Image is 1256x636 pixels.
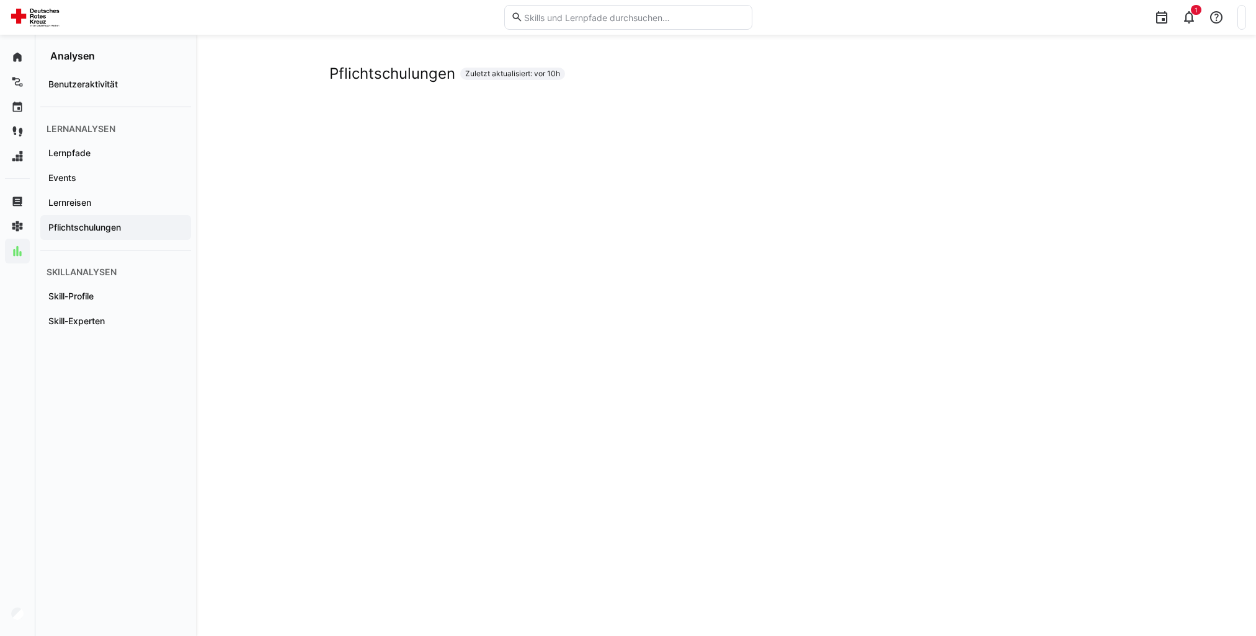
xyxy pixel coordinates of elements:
h2: Pflichtschulungen [329,64,455,83]
span: Zuletzt aktualisiert: vor 10h [465,69,560,79]
input: Skills und Lernpfade durchsuchen… [523,12,745,23]
div: Lernanalysen [40,117,191,141]
span: 1 [1195,6,1198,14]
div: Skillanalysen [40,260,191,284]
